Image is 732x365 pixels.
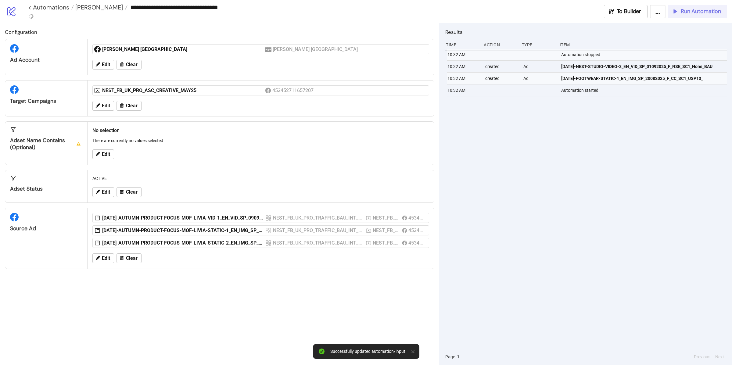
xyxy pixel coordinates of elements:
[561,84,729,96] div: Automation started
[408,214,425,222] div: 453452711657207
[102,46,265,53] div: [PERSON_NAME] [GEOGRAPHIC_DATA]
[447,61,480,72] div: 10:32 AM
[117,187,142,197] button: Clear
[102,103,110,109] span: Edit
[126,103,138,109] span: Clear
[74,4,127,10] a: [PERSON_NAME]
[617,8,641,15] span: To Builder
[126,256,138,261] span: Clear
[272,87,315,94] div: 453452711657207
[521,39,555,51] div: Type
[126,189,138,195] span: Clear
[74,3,123,11] span: [PERSON_NAME]
[408,227,425,234] div: 453452711657207
[373,227,400,234] div: NEST_FB_UK_PRO_TRAFFIC_
[713,353,726,360] button: Next
[10,225,82,232] div: Source Ad
[90,173,432,184] div: ACTIVE
[681,8,721,15] span: Run Automation
[483,39,517,51] div: Action
[117,101,142,111] button: Clear
[273,45,358,53] div: [PERSON_NAME] [GEOGRAPHIC_DATA]
[102,189,110,195] span: Edit
[102,87,265,94] div: NEST_FB_UK_PRO_ASC_CREATIVE_MAY25
[523,73,556,84] div: Ad
[650,5,666,18] button: ...
[692,353,712,360] button: Previous
[117,60,142,70] button: Clear
[28,4,74,10] a: < Automations
[102,152,110,157] span: Edit
[561,63,712,70] span: [DATE]-NEST-STUDIO-VIDEO-3_EN_VID_SP_01092025_F_NSE_SC1_None_BAU
[408,239,425,247] div: 453452711657207
[273,239,364,247] div: NEST_FB_UK_PRO_TRAFFIC_BAU_INT_COMPETITORS+FASHION_ALLP_F_30-65+_03062025
[445,28,727,36] h2: Results
[92,60,114,70] button: Edit
[92,149,114,159] button: Edit
[455,353,461,360] button: 1
[447,49,480,60] div: 10:32 AM
[92,101,114,111] button: Edit
[373,214,400,222] div: NEST_FB_UK_PRO_TRAFFIC_
[485,73,518,84] div: created
[445,39,479,51] div: Time
[485,61,518,72] div: created
[117,253,142,263] button: Clear
[92,187,114,197] button: Edit
[447,84,480,96] div: 10:32 AM
[447,73,480,84] div: 10:32 AM
[561,61,724,72] a: [DATE]-NEST-STUDIO-VIDEO-3_EN_VID_SP_01092025_F_NSE_SC1_None_BAU
[668,5,727,18] button: Run Automation
[373,239,400,247] div: NEST_FB_UK_PRO_TRAFFIC_
[92,137,429,144] p: There are currently no values selected
[559,39,727,51] div: Item
[561,49,729,60] div: Automation stopped
[330,349,407,354] div: Successfully updated automation/input.
[102,62,110,67] span: Edit
[10,98,82,105] div: Target Campaigns
[273,214,364,222] div: NEST_FB_UK_PRO_TRAFFIC_BAU_INT_COMPETITORS+FASHION_ALLP_F_30-65+_03062025
[10,137,82,151] div: Adset Name contains (optional)
[10,185,82,192] div: Adset Status
[102,215,265,221] div: [DATE]-AUTUMN-PRODUCT-FOCUS-MOF-LIVIA-VID-1_EN_VID_SP_09092025_F_CC_SC9_USP4_SEASONAL
[604,5,648,18] button: To Builder
[102,240,265,246] div: [DATE]-AUTUMN-PRODUCT-FOCUS-MOF-LIVIA-STATIC-2_EN_IMG_SP_09092025_F_CC_SC9_USP4_SEASONAL
[126,62,138,67] span: Clear
[10,56,82,63] div: Ad Account
[92,253,114,263] button: Edit
[5,28,434,36] h2: Configuration
[561,73,724,84] a: [DATE]-FOOTWEAR-STATIC-1_EN_IMG_SP_20082025_F_CC_SC1_USP13_
[523,61,556,72] div: Ad
[273,227,364,234] div: NEST_FB_UK_PRO_TRAFFIC_BAU_INT_COMPETITORS+FASHION_ALLP_F_30-65+_03062025
[445,353,455,360] span: Page
[561,75,703,82] span: [DATE]-FOOTWEAR-STATIC-1_EN_IMG_SP_20082025_F_CC_SC1_USP13_
[92,127,429,134] h2: No selection
[102,256,110,261] span: Edit
[102,227,265,234] div: [DATE]-AUTUMN-PRODUCT-FOCUS-MOF-LIVIA-STATIC-1_EN_IMG_SP_09092025_F_CC_SC9_USP4_SEASONAL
